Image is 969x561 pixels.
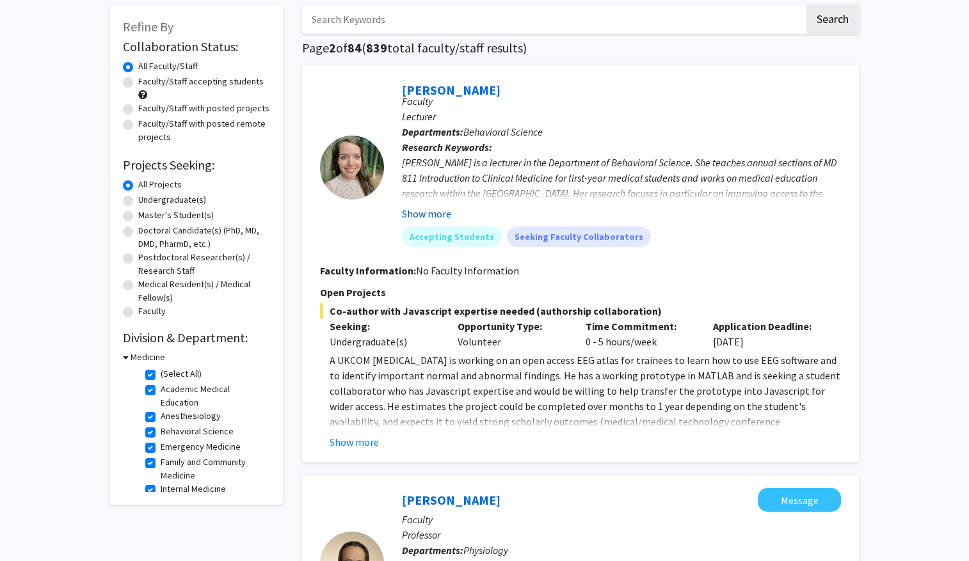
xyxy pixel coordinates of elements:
[402,109,841,124] p: Lecturer
[402,226,502,247] mat-chip: Accepting Students
[10,503,54,551] iframe: Chat
[138,304,166,318] label: Faculty
[330,319,438,334] p: Seeking:
[138,102,269,115] label: Faculty/Staff with posted projects
[348,40,362,56] span: 84
[402,206,451,221] button: Show more
[586,319,694,334] p: Time Commitment:
[402,125,463,138] b: Departments:
[402,492,501,508] a: [PERSON_NAME]
[703,319,831,349] div: [DATE]
[161,383,267,409] label: Academic Medical Education
[507,226,651,247] mat-chip: Seeking Faculty Collaborators
[138,193,206,207] label: Undergraduate(s)
[402,544,463,557] b: Departments:
[138,224,270,251] label: Doctoral Candidate(s) (PhD, MD, DMD, PharmD, etc.)
[123,39,270,54] h2: Collaboration Status:
[161,425,234,438] label: Behavioral Science
[138,209,214,222] label: Master's Student(s)
[161,409,221,423] label: Anesthesiology
[138,59,198,73] label: All Faculty/Staff
[448,319,576,349] div: Volunteer
[576,319,704,349] div: 0 - 5 hours/week
[402,512,841,527] p: Faculty
[330,354,840,474] span: A UKCOM [MEDICAL_DATA] is working on an open access EEG atlas for trainees to learn how to use EE...
[161,455,267,482] label: Family and Community Medicine
[302,40,859,56] h1: Page of ( total faculty/staff results)
[329,40,336,56] span: 2
[161,440,241,454] label: Emergency Medicine
[320,303,841,319] span: Co-author with Javascript expertise needed (authorship collaboration)
[138,251,270,278] label: Postdoctoral Researcher(s) / Research Staff
[402,527,841,542] p: Professor
[458,319,566,334] p: Opportunity Type:
[302,4,805,34] input: Search Keywords
[713,319,822,334] p: Application Deadline:
[402,93,841,109] p: Faculty
[402,155,841,278] div: [PERSON_NAME] is a lecturer in the Department of Behavioral Science. She teaches annual sections ...
[402,141,492,154] b: Research Keywords:
[123,330,270,345] h2: Division & Department:
[138,278,270,304] label: Medical Resident(s) / Medical Fellow(s)
[806,4,859,34] button: Search
[138,75,264,88] label: Faculty/Staff accepting students
[131,351,165,364] h3: Medicine
[123,157,270,173] h2: Projects Seeking:
[138,117,270,144] label: Faculty/Staff with posted remote projects
[402,82,501,98] a: [PERSON_NAME]
[330,434,379,450] button: Show more
[758,488,841,512] button: Message Jonathan Satin
[320,285,841,300] p: Open Projects
[123,19,173,35] span: Refine By
[366,40,387,56] span: 839
[161,482,226,496] label: Internal Medicine
[330,334,438,349] div: Undergraduate(s)
[320,264,416,277] b: Faculty Information:
[161,367,202,381] label: (Select All)
[463,544,508,557] span: Physiology
[138,178,182,191] label: All Projects
[463,125,543,138] span: Behavioral Science
[416,264,519,277] span: No Faculty Information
